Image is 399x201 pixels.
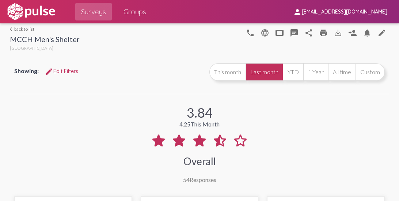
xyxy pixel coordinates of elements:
[183,155,216,167] div: Overall
[209,63,246,81] button: This month
[118,3,152,20] a: Groups
[258,25,272,40] button: language
[183,176,216,183] div: Responses
[14,67,39,74] span: Showing:
[39,65,84,78] button: Edit FiltersEdit Filters
[290,29,299,37] mat-icon: speaker_notes
[287,25,301,40] button: speaker_notes
[10,27,14,31] mat-icon: arrow_back_ios
[328,63,356,81] button: All time
[183,176,190,183] span: 54
[190,121,220,128] span: This Month
[304,29,313,37] mat-icon: Share
[45,68,78,75] span: Edit Filters
[360,25,375,40] button: Bell
[301,25,316,40] button: Share
[375,25,389,40] a: edit
[179,121,220,128] div: 4.25
[283,63,303,81] button: YTD
[246,29,255,37] mat-icon: language
[356,63,385,81] button: Custom
[345,25,360,40] button: Person
[303,63,328,81] button: 1 Year
[331,25,345,40] button: Download
[10,26,80,32] a: back to list
[334,29,342,37] mat-icon: Download
[287,5,393,18] button: [EMAIL_ADDRESS][DOMAIN_NAME]
[302,9,387,15] span: [EMAIL_ADDRESS][DOMAIN_NAME]
[10,35,80,45] div: MCCH Men's Shelter
[293,8,302,16] mat-icon: person
[81,5,106,18] span: Surveys
[45,67,53,76] mat-icon: Edit Filters
[243,25,258,40] button: language
[187,105,213,121] div: 3.84
[319,29,328,37] mat-icon: print
[261,29,269,37] mat-icon: language
[10,45,53,51] span: [GEOGRAPHIC_DATA]
[377,29,386,37] mat-icon: edit
[275,29,284,37] mat-icon: tablet
[363,29,372,37] mat-icon: Bell
[75,3,112,20] a: Surveys
[316,25,331,40] a: print
[348,29,357,37] mat-icon: Person
[246,63,283,81] button: Last month
[272,25,287,40] button: tablet
[123,5,146,18] span: Groups
[6,3,56,21] img: white-logo.svg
